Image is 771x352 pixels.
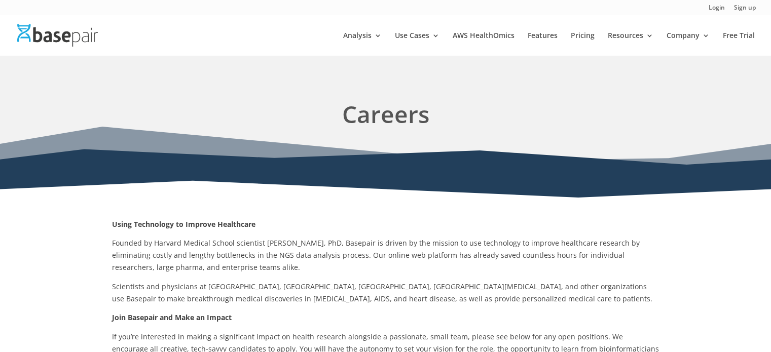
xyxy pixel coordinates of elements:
a: Company [667,32,710,56]
a: Login [709,5,725,15]
a: Use Cases [395,32,439,56]
a: Features [528,32,558,56]
a: Analysis [343,32,382,56]
a: Free Trial [723,32,755,56]
strong: Join Basepair and Make an Impact [112,312,232,322]
a: AWS HealthOmics [453,32,515,56]
a: Sign up [734,5,756,15]
span: Founded by Harvard Medical School scientist [PERSON_NAME], PhD, Basepair is driven by the mission... [112,238,640,272]
a: Pricing [571,32,595,56]
span: Scientists and physicians at [GEOGRAPHIC_DATA], [GEOGRAPHIC_DATA], [GEOGRAPHIC_DATA], [GEOGRAPHIC... [112,282,652,303]
img: Basepair [17,24,98,46]
strong: Using Technology to Improve Healthcare [112,219,255,229]
a: Resources [608,32,653,56]
h1: Careers [112,97,659,136]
